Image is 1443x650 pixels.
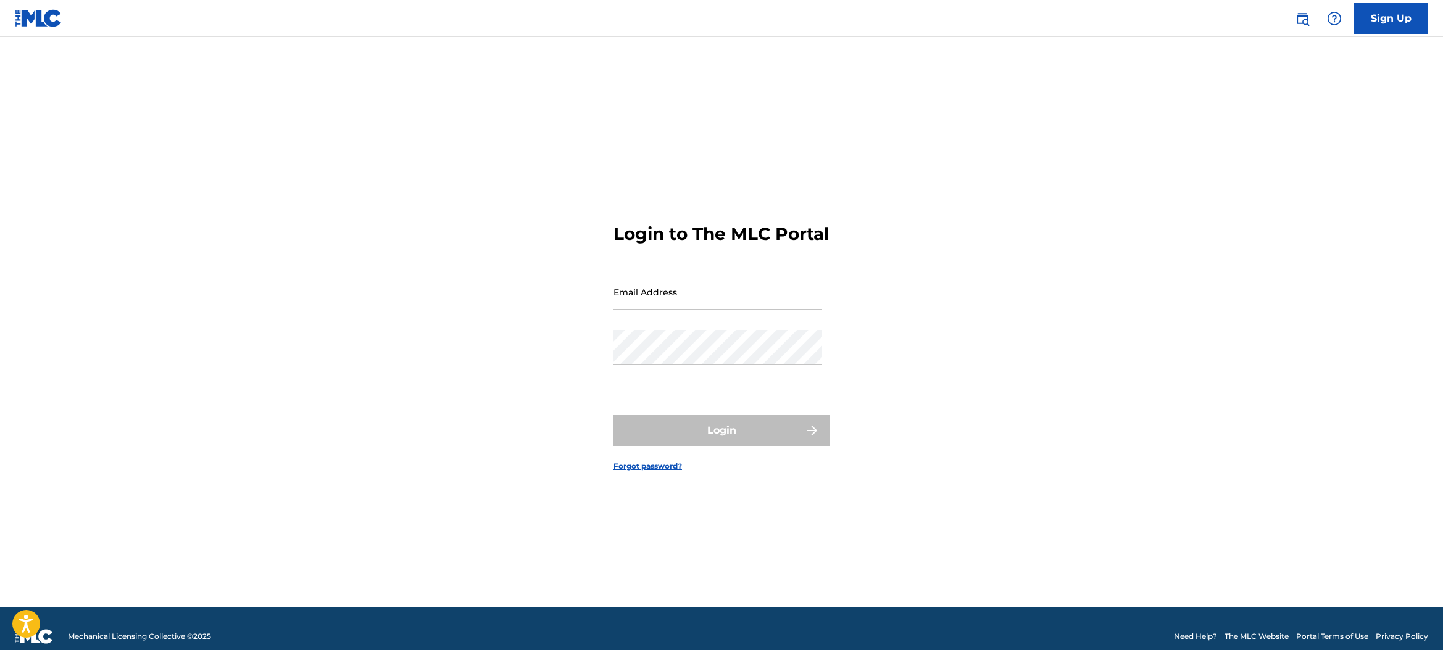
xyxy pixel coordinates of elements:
a: Privacy Policy [1376,631,1428,642]
img: MLC Logo [15,9,62,27]
img: help [1327,11,1342,26]
a: Sign Up [1354,3,1428,34]
a: The MLC Website [1225,631,1289,642]
a: Public Search [1290,6,1315,31]
img: search [1295,11,1310,26]
img: logo [15,629,53,644]
h3: Login to The MLC Portal [613,223,829,245]
a: Forgot password? [613,461,682,472]
div: Help [1322,6,1347,31]
span: Mechanical Licensing Collective © 2025 [68,631,211,642]
a: Need Help? [1174,631,1217,642]
a: Portal Terms of Use [1296,631,1368,642]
